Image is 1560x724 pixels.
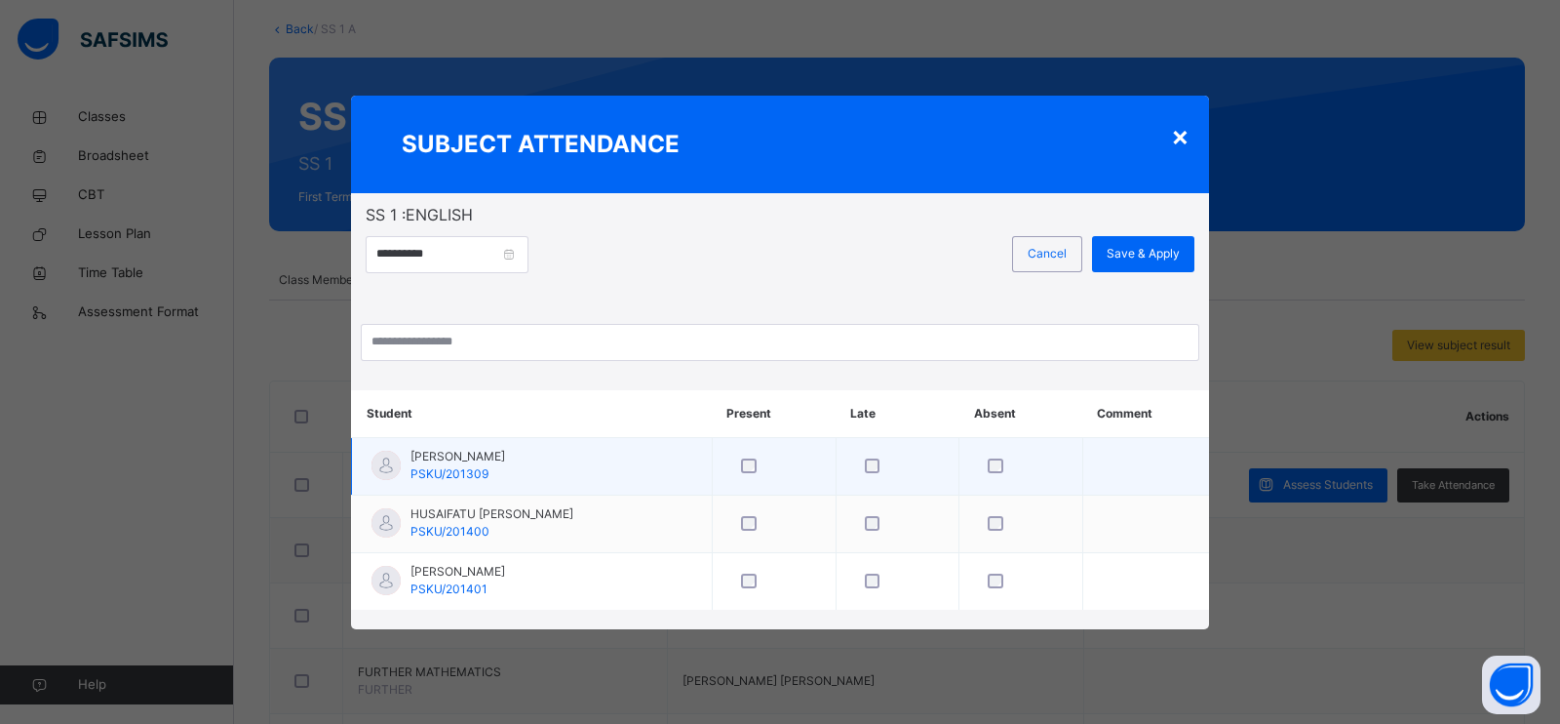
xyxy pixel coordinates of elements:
[410,505,573,523] span: HUSAIFATU [PERSON_NAME]
[410,466,488,481] span: PSKU/201309
[410,563,505,581] span: [PERSON_NAME]
[1482,656,1540,714] button: Open asap
[366,203,1194,226] span: SS 1 : ENGLISH
[402,127,680,162] span: SUBJECT ATTENDANCE
[352,390,713,438] th: Student
[1171,115,1189,156] div: ×
[836,390,959,438] th: Late
[1082,390,1209,438] th: Comment
[1107,245,1180,262] span: Save & Apply
[959,390,1083,438] th: Absent
[712,390,836,438] th: Present
[410,448,505,465] span: [PERSON_NAME]
[410,582,487,596] span: PSKU/201401
[410,524,489,539] span: PSKU/201400
[1028,245,1067,262] span: Cancel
